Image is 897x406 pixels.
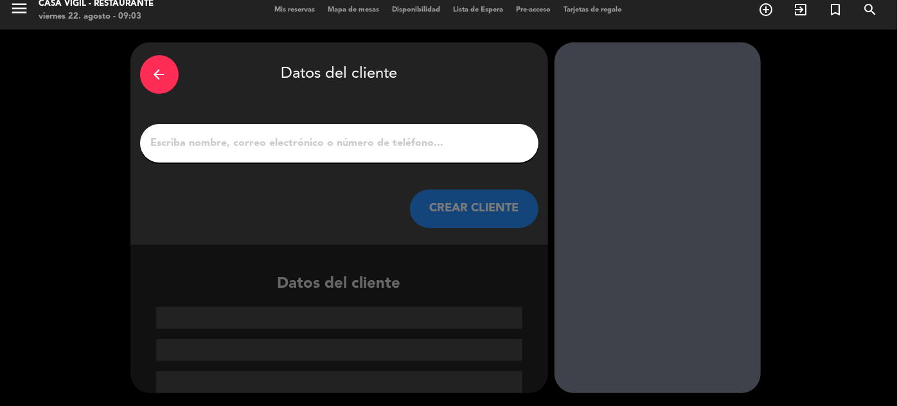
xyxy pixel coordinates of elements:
i: exit_to_app [793,2,808,17]
span: Lista de Espera [447,6,510,13]
div: Datos del cliente [130,272,548,393]
i: add_circle_outline [758,2,774,17]
span: Mapa de mesas [322,6,386,13]
input: Escriba nombre, correo electrónico o número de teléfono... [150,134,529,152]
div: Datos del cliente [140,52,538,97]
i: search [862,2,878,17]
span: Tarjetas de regalo [558,6,629,13]
i: turned_in_not [828,2,843,17]
button: CREAR CLIENTE [410,190,538,228]
div: viernes 22. agosto - 09:03 [39,10,154,23]
span: Disponibilidad [386,6,447,13]
span: Mis reservas [269,6,322,13]
span: Pre-acceso [510,6,558,13]
i: arrow_back [152,67,167,82]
